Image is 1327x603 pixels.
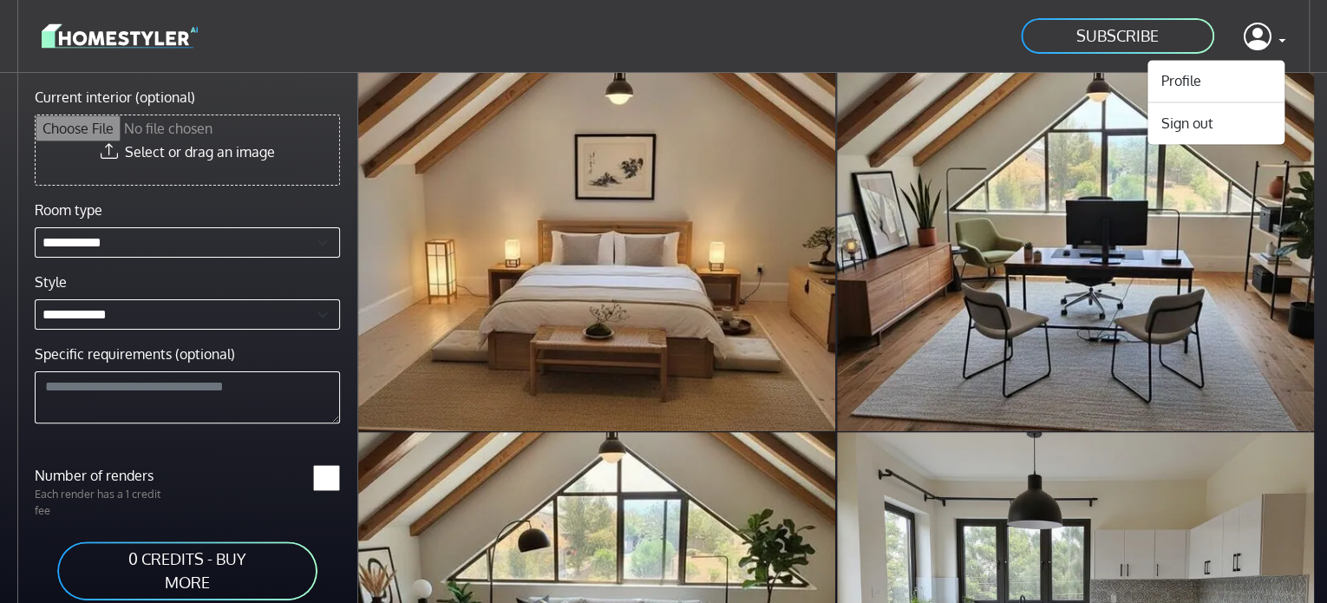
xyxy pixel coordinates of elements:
[24,465,187,486] label: Number of renders
[35,344,235,364] label: Specific requirements (optional)
[24,486,187,519] p: Each render has a 1 credit fee
[1147,109,1285,137] button: Sign out
[56,540,319,602] a: 0 CREDITS - BUY MORE
[1147,67,1285,95] a: Profile
[1019,16,1216,56] a: SUBSCRIBE
[35,87,195,108] label: Current interior (optional)
[35,272,67,292] label: Style
[42,21,198,51] img: logo-3de290ba35641baa71223ecac5eacb59cb85b4c7fdf211dc9aaecaaee71ea2f8.svg
[35,200,102,220] label: Room type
